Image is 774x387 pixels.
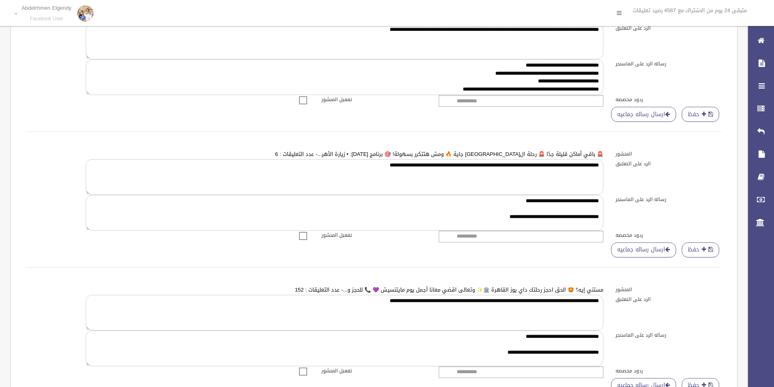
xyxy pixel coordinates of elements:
[609,95,727,104] label: ردود مخصصه
[609,331,727,339] label: رساله الرد على الماسنجر
[609,149,727,158] label: المنشور
[609,285,727,294] label: المنشور
[609,195,727,204] label: رساله الرد على الماسنجر
[609,366,727,375] label: ردود مخصصه
[682,107,719,122] button: حفظ
[611,107,676,122] a: ارسال رساله جماعيه
[609,295,727,304] label: الرد على التعليق
[22,16,72,22] small: Facebook User
[22,5,72,11] p: Abdelrhmen Elgendy
[609,231,727,240] label: ردود مخصصه
[682,242,719,257] button: حفظ
[315,95,433,104] label: تفعيل المنشور
[609,159,727,168] label: الرد على التعليق
[315,366,433,375] label: تفعيل المنشور
[315,231,433,240] label: تفعيل المنشور
[275,149,603,159] a: 🚨 باقي أماكن قليلة جدًا 🚨 رحلة ال[GEOGRAPHIC_DATA] جاية 🔥 ومش هتتكرر بسهولة! 🎯 برنامج [DATE]: • ز...
[609,59,727,68] label: رساله الرد على الماسنجر
[295,285,603,295] a: مستني إيه؟ 🤩 الحق احجز رحلتك داي يوز القاهرة 🏛️✨ وتعالى اقضي معانا أجمل يوم مايتنسيش 💜 📞 للحجز و....
[611,242,676,257] a: ارسال رساله جماعيه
